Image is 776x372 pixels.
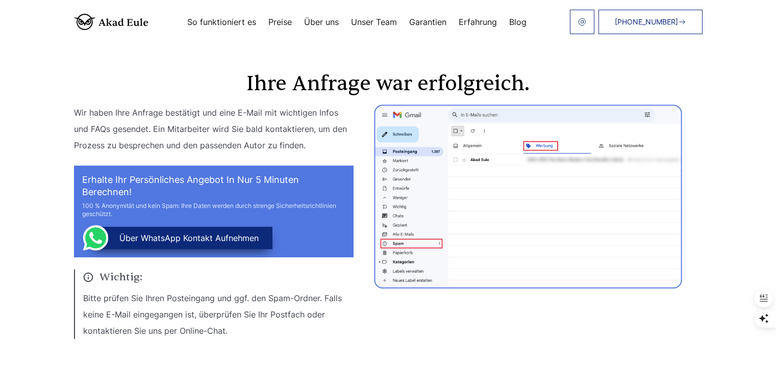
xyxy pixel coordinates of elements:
[509,18,527,26] a: Blog
[268,18,292,26] a: Preise
[409,18,446,26] a: Garantien
[459,18,497,26] a: Erfahrung
[578,18,586,26] img: email
[90,227,272,249] button: über WhatsApp Kontakt aufnehmen
[187,18,256,26] a: So funktioniert es
[374,104,682,288] img: thanks
[351,18,397,26] a: Unser Team
[74,14,148,30] img: logo
[598,10,703,34] a: [PHONE_NUMBER]
[304,18,339,26] a: Über uns
[74,74,703,94] h1: Ihre Anfrage war erfolgreich.
[83,290,354,339] p: Bitte prüfen Sie Ihren Posteingang und ggf. den Spam-Ordner. Falls keine E-Mail eingegangen ist, ...
[82,202,345,218] div: 100 % Anonymität und kein Spam: Ihre Daten werden durch strenge Sicherheitsrichtlinien geschützt.
[83,270,354,285] span: Wichtig:
[615,18,678,26] span: [PHONE_NUMBER]
[74,104,354,153] p: Wir haben Ihre Anfrage bestätigt und eine E-Mail mit wichtigen Infos und FAQs gesendet. Ein Mitar...
[82,174,345,198] h2: Erhalte Ihr persönliches Angebot in nur 5 Minuten berechnen!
